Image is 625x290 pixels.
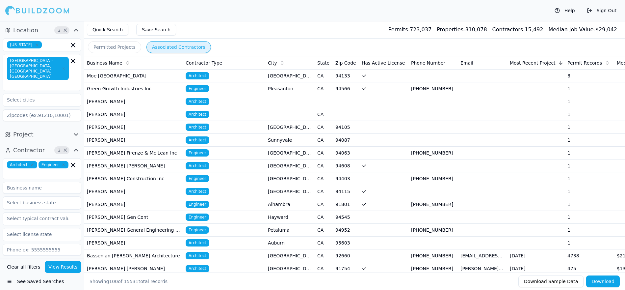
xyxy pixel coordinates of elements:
[333,134,359,147] td: 94087
[186,136,209,144] span: Architect
[186,98,209,105] span: Architect
[186,72,209,79] span: Architect
[315,224,333,237] td: CA
[186,188,209,195] span: Architect
[492,26,543,34] div: 15,492
[84,249,183,262] td: Bassenian [PERSON_NAME] Architecture
[265,185,315,198] td: [GEOGRAPHIC_DATA]
[333,185,359,198] td: 94115
[186,162,209,169] span: Architect
[84,159,183,172] td: [PERSON_NAME] [PERSON_NAME]
[333,262,359,275] td: 91754
[84,95,183,108] td: [PERSON_NAME]
[548,26,617,34] div: $ 29,042
[186,239,209,246] span: Architect
[146,41,211,53] button: Associated Contractors
[551,5,578,16] button: Help
[186,175,209,182] span: Engineer
[333,198,359,211] td: 91801
[333,211,359,224] td: 94545
[315,121,333,134] td: CA
[565,249,614,262] td: 4738
[315,185,333,198] td: CA
[136,24,176,36] button: Save Search
[3,213,73,224] input: Select typical contract value
[565,237,614,249] td: 1
[408,172,458,185] td: [PHONE_NUMBER]
[265,262,315,275] td: [GEOGRAPHIC_DATA]
[84,70,183,82] td: Moe [GEOGRAPHIC_DATA]
[315,262,333,275] td: CA
[388,26,431,34] div: 723,037
[315,134,333,147] td: CA
[408,147,458,159] td: [PHONE_NUMBER]
[565,159,614,172] td: 1
[3,197,73,209] input: Select business state
[458,249,507,262] td: [EMAIL_ADDRESS][DOMAIN_NAME]
[265,211,315,224] td: Hayward
[460,60,473,66] span: Email
[265,82,315,95] td: Pleasanton
[333,249,359,262] td: 92660
[333,224,359,237] td: 94952
[565,211,614,224] td: 1
[268,60,277,66] span: City
[3,94,73,106] input: Select cities
[84,224,183,237] td: [PERSON_NAME] General Engineering Contractor
[265,198,315,211] td: Alhambra
[45,261,82,273] button: View Results
[586,275,620,287] button: Download
[63,29,68,32] span: Clear Location filters
[84,237,183,249] td: [PERSON_NAME]
[186,149,209,157] span: Engineer
[335,60,356,66] span: Zip Code
[315,211,333,224] td: CA
[7,57,69,80] span: [GEOGRAPHIC_DATA]-[GEOGRAPHIC_DATA]-[GEOGRAPHIC_DATA], [GEOGRAPHIC_DATA]
[315,82,333,95] td: CA
[7,41,42,48] span: [US_STATE]
[408,224,458,237] td: [PHONE_NUMBER]
[84,198,183,211] td: [PERSON_NAME]
[265,70,315,82] td: [GEOGRAPHIC_DATA]
[84,108,183,121] td: [PERSON_NAME]
[565,95,614,108] td: 1
[315,70,333,82] td: CA
[408,198,458,211] td: [PHONE_NUMBER]
[565,134,614,147] td: 1
[315,198,333,211] td: CA
[492,26,525,33] span: Contractors:
[186,85,209,92] span: Engineer
[408,249,458,262] td: [PHONE_NUMBER]
[333,159,359,172] td: 94608
[5,261,42,273] button: Clear all filters
[437,26,487,34] div: 310,078
[3,109,81,121] input: Zipcodes (ex:91210,10001)
[186,201,209,208] span: Engineer
[565,121,614,134] td: 1
[315,237,333,249] td: CA
[88,41,141,53] button: Permitted Projects
[3,129,81,140] button: Project
[84,121,183,134] td: [PERSON_NAME]
[362,60,405,66] span: Has Active License
[518,275,584,287] button: Download Sample Data
[333,82,359,95] td: 94566
[565,108,614,121] td: 1
[315,108,333,121] td: CA
[56,27,63,34] span: 2
[87,60,122,66] span: Business Name
[186,124,209,131] span: Architect
[317,60,329,66] span: State
[265,224,315,237] td: Petaluma
[186,214,209,221] span: Engineer
[3,25,81,36] button: Location2Clear Location filters
[3,275,81,287] button: See Saved Searches
[3,228,73,240] input: Select license state
[507,262,565,275] td: [DATE]
[124,279,139,284] span: 15531
[84,134,183,147] td: [PERSON_NAME]
[408,82,458,95] td: [PHONE_NUMBER]
[109,279,118,284] span: 100
[437,26,465,33] span: Properties:
[84,185,183,198] td: [PERSON_NAME]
